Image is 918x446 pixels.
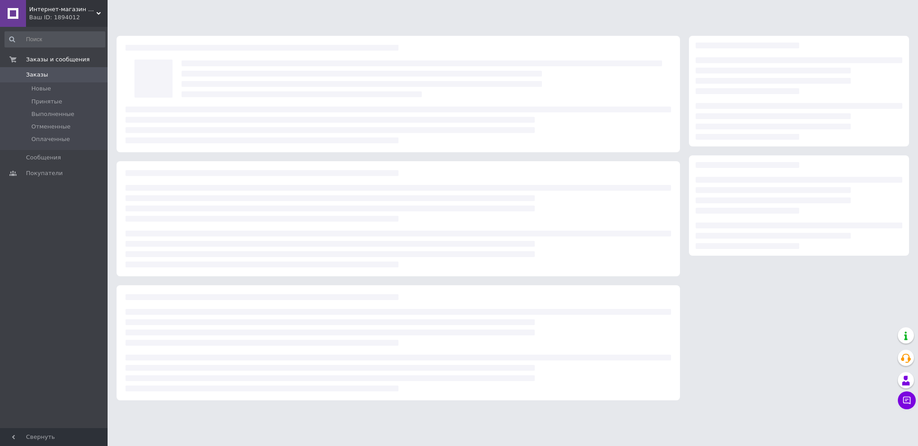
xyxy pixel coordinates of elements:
span: Интернет-магазин "Текстиль-сток" [29,5,96,13]
span: Заказы [26,71,48,79]
span: Сообщения [26,154,61,162]
span: Принятые [31,98,62,106]
button: Чат с покупателем [898,391,916,409]
span: Покупатели [26,169,63,177]
input: Поиск [4,31,105,47]
span: Оплаченные [31,135,70,143]
span: Выполненные [31,110,74,118]
span: Отмененные [31,123,70,131]
span: Новые [31,85,51,93]
span: Заказы и сообщения [26,56,90,64]
div: Ваш ID: 1894012 [29,13,108,21]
